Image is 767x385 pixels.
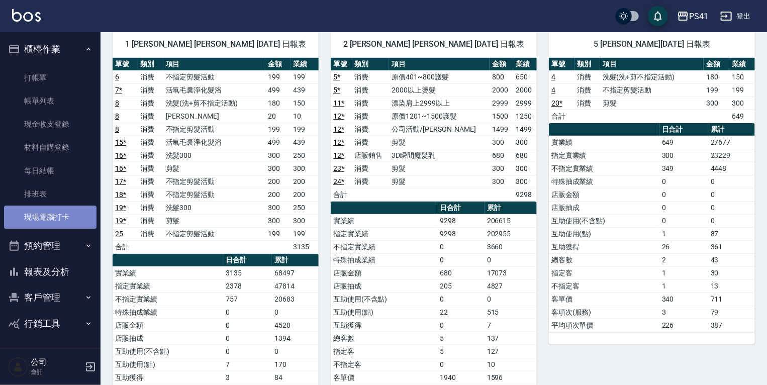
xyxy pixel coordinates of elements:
td: 0 [708,214,755,227]
td: 199 [291,70,319,83]
td: 1596 [485,371,537,384]
td: 客項次(服務) [549,306,659,319]
td: 300 [265,162,291,175]
td: 1499 [490,123,513,136]
a: 現場電腦打卡 [4,206,97,229]
td: 84 [272,371,319,384]
td: 總客數 [549,253,659,266]
th: 金額 [265,58,291,71]
a: 打帳單 [4,66,97,89]
td: 0 [437,293,485,306]
td: 消費 [138,97,163,110]
td: 649 [659,136,708,149]
button: save [648,6,668,26]
td: 499 [265,83,291,97]
th: 金額 [704,58,729,71]
td: 87 [708,227,755,240]
td: 199 [729,83,755,97]
td: 515 [485,306,537,319]
th: 日合計 [223,254,272,267]
td: 消費 [138,83,163,97]
td: 300 [704,97,729,110]
td: 總客數 [331,332,437,345]
td: 200 [291,188,319,201]
td: 349 [659,162,708,175]
td: 剪髮 [163,214,266,227]
table: a dense table [331,58,537,202]
td: 互助使用(不含點) [113,345,223,358]
button: 客戶管理 [4,284,97,311]
th: 金額 [490,58,513,71]
td: 互助使用(不含點) [331,293,437,306]
td: 0 [708,201,755,214]
td: 消費 [138,123,163,136]
td: 0 [223,345,272,358]
td: 361 [708,240,755,253]
a: 8 [115,99,119,107]
td: 68497 [272,266,319,279]
td: 不指定客 [331,358,437,371]
td: 消費 [138,227,163,240]
td: 1 [659,279,708,293]
img: Logo [12,9,41,22]
td: 9298 [437,214,485,227]
td: 250 [291,149,319,162]
td: 0 [708,188,755,201]
td: 2378 [223,279,272,293]
td: 202955 [485,227,537,240]
td: 平均項次單價 [549,319,659,332]
td: 特殊抽成業績 [549,175,659,188]
td: 消費 [352,123,390,136]
td: 26 [659,240,708,253]
td: 4827 [485,279,537,293]
td: 3 [223,371,272,384]
td: 消費 [574,83,600,97]
td: 5 [437,345,485,358]
th: 日合計 [659,123,708,136]
td: 22 [437,306,485,319]
td: 5 [437,332,485,345]
td: 3135 [291,240,319,253]
button: 預約管理 [4,233,97,259]
td: 9298 [437,227,485,240]
td: 指定實業績 [113,279,223,293]
a: 8 [115,112,119,120]
td: 300 [490,175,513,188]
td: 剪髮 [389,175,490,188]
td: 300 [291,162,319,175]
table: a dense table [549,58,755,123]
td: 300 [513,136,537,149]
a: 排班表 [4,182,97,206]
td: 3 [659,306,708,319]
td: 原價1201~1500護髮 [389,110,490,123]
td: 650 [513,70,537,83]
td: 300 [513,175,537,188]
h5: 公司 [31,357,82,367]
td: 3660 [485,240,537,253]
td: 不指定實業績 [331,240,437,253]
td: 680 [490,149,513,162]
td: 指定實業績 [331,227,437,240]
td: 7 [223,358,272,371]
td: 店販金額 [331,266,437,279]
td: 實業績 [113,266,223,279]
td: 2000 [513,83,537,97]
button: 行銷工具 [4,311,97,337]
td: 店販抽成 [549,201,659,214]
td: 2 [659,253,708,266]
th: 單號 [549,58,574,71]
th: 項目 [600,58,704,71]
th: 單號 [113,58,138,71]
th: 類別 [574,58,600,71]
td: 757 [223,293,272,306]
div: PS41 [689,10,708,23]
td: 0 [659,201,708,214]
td: 消費 [352,162,390,175]
td: 150 [291,97,319,110]
td: 300 [265,214,291,227]
td: 消費 [352,110,390,123]
td: 30 [708,266,755,279]
a: 6 [115,73,119,81]
td: 300 [490,162,513,175]
td: 199 [291,227,319,240]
